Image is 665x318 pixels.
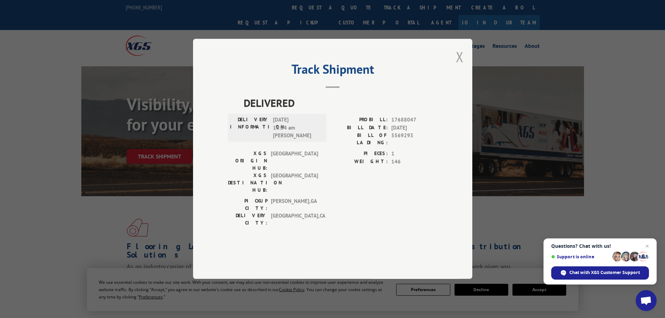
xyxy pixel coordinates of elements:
[228,64,437,77] h2: Track Shipment
[391,132,437,147] span: 5569293
[230,116,269,140] label: DELIVERY INFORMATION:
[636,290,657,311] div: Open chat
[228,212,267,227] label: DELIVERY CITY:
[228,172,267,194] label: XGS DESTINATION HUB:
[333,158,388,166] label: WEIGHT:
[551,243,649,249] span: Questions? Chat with us!
[273,116,320,140] span: [DATE] 10:54 am [PERSON_NAME]
[228,198,267,212] label: PICKUP CITY:
[333,132,388,147] label: BILL OF LADING:
[333,124,388,132] label: BILL DATE:
[271,212,318,227] span: [GEOGRAPHIC_DATA] , CA
[391,116,437,124] span: 17688047
[391,150,437,158] span: 1
[551,266,649,280] div: Chat with XGS Customer Support
[456,47,464,66] button: Close modal
[271,172,318,194] span: [GEOGRAPHIC_DATA]
[271,150,318,172] span: [GEOGRAPHIC_DATA]
[391,124,437,132] span: [DATE]
[228,150,267,172] label: XGS ORIGIN HUB:
[643,242,651,250] span: Close chat
[333,116,388,124] label: PROBILL:
[569,269,640,276] span: Chat with XGS Customer Support
[391,158,437,166] span: 146
[244,95,437,111] span: DELIVERED
[333,150,388,158] label: PIECES:
[551,254,610,259] span: Support is online
[271,198,318,212] span: [PERSON_NAME] , GA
